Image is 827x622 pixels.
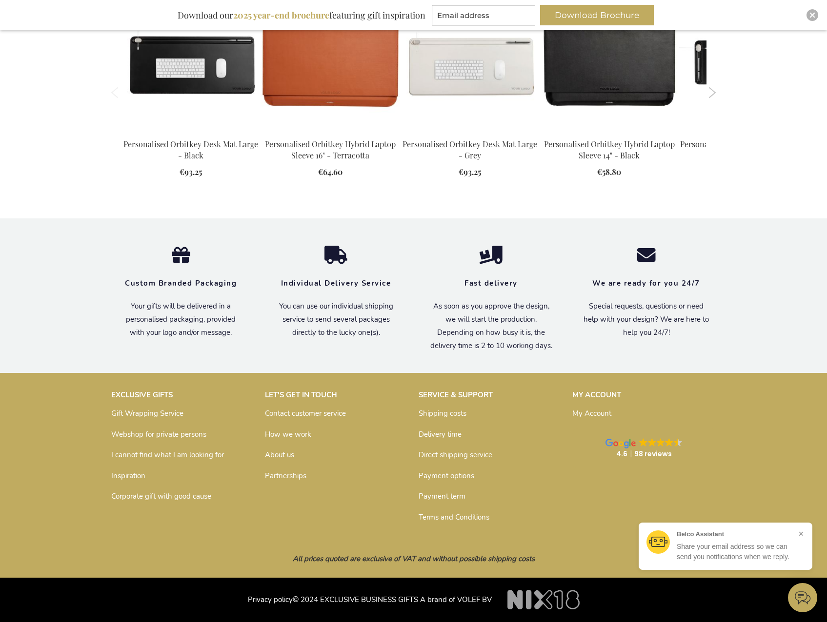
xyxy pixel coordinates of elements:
img: NIX18 [507,590,580,609]
a: About us [265,450,294,460]
button: Next [709,87,716,98]
a: Personalised Orbitkey Hybrid Laptop Sleeve 16" - Terracotta [261,127,400,136]
strong: EXCLUSIVE GIFTS [111,390,173,400]
a: Inspiration [111,471,145,481]
img: Google [674,438,682,447]
a: Google GoogleGoogleGoogleGoogleGoogle 4.698 reviews [572,428,716,468]
a: Personalised Orbitkey Desk Mat Large - Grey [400,127,540,136]
span: €64.60 [318,167,343,177]
a: My Account [572,408,611,418]
div: Download our featuring gift inspiration [173,5,430,25]
a: Personalised Orbitkey Hybrid Laptop Sleeve 14" - Black [544,139,675,160]
a: Personalised Orbitkey Desk Mat Large - Black [123,139,258,160]
form: marketing offers and promotions [432,5,538,28]
img: Google [639,438,647,447]
img: Google [648,438,656,447]
img: Close [809,12,815,18]
input: Email address [432,5,535,25]
p: Your gifts will be delivered in a personalised packaging, provided with your logo and/or message. [118,300,244,339]
a: Personalised Orbitkey Hybrid Laptop Sleeve 14" - Black [540,127,679,136]
p: You can use our individual shipping service to send several packages directly to the lucky one(s). [273,300,399,339]
a: Direct shipping service [419,450,492,460]
a: I cannot find what I am looking for [111,450,224,460]
b: 2025 year-end brochure [233,9,329,21]
strong: LET'S GET IN TOUCH [265,390,337,400]
strong: Custom Branded Packaging [125,278,237,288]
img: Google [657,438,665,447]
a: How we work [265,429,311,439]
a: Payment term [419,491,465,501]
strong: SERVICE & SUPPORT [419,390,493,400]
a: Privacy policy [248,595,293,604]
img: Google [665,438,673,447]
a: Gift Wrapping Service [111,408,183,418]
button: Previous [111,87,119,98]
strong: MY ACCOUNT [572,390,621,400]
p: Special requests, questions or need help with your design? We are here to help you 24/7! [584,300,709,339]
em: All prices quoted are exclusive of VAT and without possible shipping costs [293,554,535,564]
span: €58.80 [597,167,621,177]
a: Personalised Orbitkey Desk Mat Large - Grey [403,139,537,160]
a: Webshop for private persons [111,429,206,439]
img: Google [605,439,636,448]
p: © 2024 EXCLUSIVE BUSINESS GIFTS A brand of VOLEF BV [111,583,716,607]
a: Delivery time [419,429,462,439]
span: €93.25 [180,167,202,177]
a: Personalised Orbitkey Desk Mat Slim - Black [680,139,817,160]
iframe: belco-preview-frame [634,518,817,575]
strong: Individual Delivery Service [281,278,391,288]
p: As soon as you approve the design, we will start the production. Depending on how busy it is, the... [428,300,554,352]
a: Personalised Orbitkey Desk Mat Large - Black [121,127,261,136]
a: Shipping costs [419,408,466,418]
a: Terms and Conditions [419,512,489,522]
strong: 4.6 98 reviews [616,449,672,459]
div: Close [807,9,818,21]
a: Corporate gift with good cause [111,491,211,501]
button: Download Brochure [540,5,654,25]
a: Contact customer service [265,408,346,418]
a: Partnerships [265,471,306,481]
strong: We are ready for you 24/7 [592,278,700,288]
a: Payment options [419,471,474,481]
a: Personalised Orbitkey Hybrid Laptop Sleeve 16" - Terracotta [265,139,396,160]
strong: Fast delivery [464,278,518,288]
span: €93.25 [459,167,481,177]
iframe: belco-activator-frame [788,583,817,612]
